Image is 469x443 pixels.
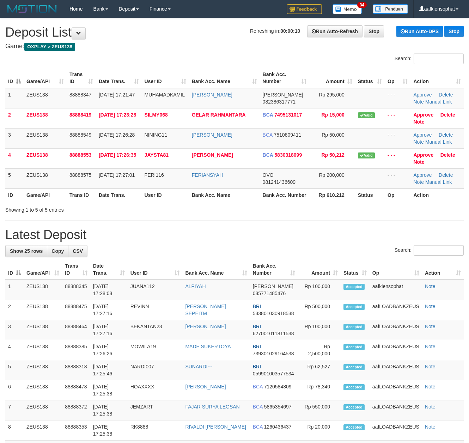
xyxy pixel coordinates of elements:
[67,188,96,201] th: Trans ID
[62,400,90,420] td: 88888372
[414,54,464,64] input: Search:
[298,380,341,400] td: Rp 78,340
[5,380,24,400] td: 6
[185,424,246,430] a: RIVALDI [PERSON_NAME]
[298,300,341,320] td: Rp 500,000
[373,4,408,14] img: panduan.png
[385,68,410,88] th: Op: activate to sort column ascending
[62,320,90,340] td: 88888464
[253,304,261,309] span: BRI
[425,364,435,369] a: Note
[444,26,464,37] a: Stop
[264,424,292,430] span: Copy 1260436437 to clipboard
[5,420,24,441] td: 8
[128,380,183,400] td: HOAXXXX
[413,139,424,145] a: Note
[425,424,435,430] a: Note
[370,420,422,441] td: aafLOADBANKZEUS
[250,28,300,34] span: Refreshing in:
[192,172,223,178] a: FERIANSYAH
[5,204,190,213] div: Showing 1 to 5 of 5 entries
[413,99,424,105] a: Note
[128,360,183,380] td: NARDI007
[24,320,62,340] td: ZEUS138
[264,384,292,389] span: Copy 7120584809 to clipboard
[145,112,168,118] span: SILMY068
[307,25,363,37] a: Run Auto-Refresh
[274,132,301,138] span: Copy 7510809411 to clipboard
[142,68,189,88] th: User ID: activate to sort column ascending
[413,132,432,138] a: Approve
[253,283,293,289] span: [PERSON_NAME]
[128,400,183,420] td: JEMZART
[253,344,261,349] span: BRI
[128,420,183,441] td: RK8888
[250,260,298,280] th: Bank Acc. Number: activate to sort column ascending
[425,99,452,105] a: Manual Link
[5,320,24,340] td: 3
[5,43,464,50] h4: Game:
[385,188,410,201] th: Op
[24,380,62,400] td: ZEUS138
[185,324,226,329] a: [PERSON_NAME]
[192,152,233,158] a: [PERSON_NAME]
[62,300,90,320] td: 88888475
[99,112,136,118] span: [DATE] 17:23:28
[425,179,452,185] a: Manual Link
[333,4,362,14] img: Button%20Memo.svg
[192,112,246,118] a: GELAR RAHMANTARA
[321,152,344,158] span: Rp 50,212
[62,380,90,400] td: 88888478
[5,340,24,360] td: 4
[425,304,435,309] a: Note
[145,92,185,98] span: MUHAMADKAMIL
[355,68,385,88] th: Status: activate to sort column ascending
[185,384,226,389] a: [PERSON_NAME]
[413,159,424,165] a: Note
[413,112,433,118] a: Approve
[413,172,432,178] a: Approve
[185,404,239,410] a: FAJAR SURYA LEGSAN
[69,132,91,138] span: 88888549
[69,92,91,98] span: 88888347
[298,260,341,280] th: Amount: activate to sort column ascending
[343,424,365,430] span: Accepted
[439,132,453,138] a: Delete
[51,248,64,254] span: Copy
[260,68,310,88] th: Bank Acc. Number: activate to sort column ascending
[5,25,464,39] h1: Deposit List
[280,28,300,34] strong: 00:00:10
[343,364,365,370] span: Accepted
[263,172,274,178] span: OVO
[440,152,455,158] a: Delete
[24,188,67,201] th: Game/API
[319,172,344,178] span: Rp 200,000
[410,68,464,88] th: Action: activate to sort column ascending
[189,188,260,201] th: Bank Acc. Name
[189,68,260,88] th: Bank Acc. Name: activate to sort column ascending
[68,245,87,257] a: CSV
[413,119,424,125] a: Note
[395,245,464,256] label: Search:
[410,188,464,201] th: Action
[128,280,183,300] td: JUANA112
[343,284,365,290] span: Accepted
[24,148,67,168] td: ZEUS138
[5,228,464,242] h1: Latest Deposit
[425,384,435,389] a: Note
[298,320,341,340] td: Rp 100,000
[24,400,62,420] td: ZEUS138
[5,68,24,88] th: ID: activate to sort column descending
[343,344,365,350] span: Accepted
[355,188,385,201] th: Status
[298,400,341,420] td: Rp 550,000
[364,25,384,37] a: Stop
[343,384,365,390] span: Accepted
[357,2,367,8] span: 34
[24,128,67,148] td: ZEUS138
[370,360,422,380] td: aafLOADBANKZEUS
[24,88,67,108] td: ZEUS138
[298,420,341,441] td: Rp 20,000
[5,128,24,148] td: 3
[309,188,355,201] th: Rp 610.212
